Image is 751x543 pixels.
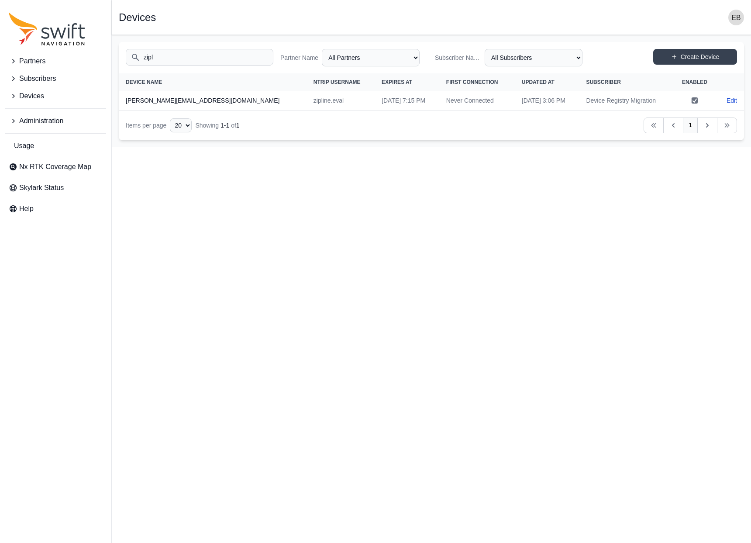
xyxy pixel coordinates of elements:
[126,49,273,66] input: Search
[728,10,744,25] img: user photo
[5,137,106,155] a: Usage
[14,141,34,151] span: Usage
[579,91,672,111] td: Device Registry Migration
[375,91,439,111] td: [DATE] 7:15 PM
[727,96,737,105] a: Edit
[653,49,737,65] a: Create Device
[5,52,106,70] button: Partners
[119,91,307,111] th: [PERSON_NAME][EMAIL_ADDRESS][DOMAIN_NAME]
[579,73,672,91] th: Subscriber
[119,111,744,140] nav: Table navigation
[515,91,579,111] td: [DATE] 3:06 PM
[19,91,44,101] span: Devices
[307,91,375,111] td: zipline.eval
[5,70,106,87] button: Subscribers
[280,53,318,62] label: Partner Name
[522,79,555,85] span: Updated At
[382,79,412,85] span: Expires At
[5,200,106,218] a: Help
[170,118,192,132] select: Display Limit
[19,162,91,172] span: Nx RTK Coverage Map
[5,179,106,197] a: Skylark Status
[19,183,64,193] span: Skylark Status
[119,12,156,23] h1: Devices
[673,73,717,91] th: Enabled
[19,73,56,84] span: Subscribers
[126,122,166,129] span: Items per page
[5,87,106,105] button: Devices
[19,56,45,66] span: Partners
[5,112,106,130] button: Administration
[307,73,375,91] th: NTRIP Username
[195,121,239,130] div: Showing of
[236,122,240,129] span: 1
[683,118,698,133] a: 1
[19,116,63,126] span: Administration
[220,122,229,129] span: 1 - 1
[19,204,34,214] span: Help
[5,158,106,176] a: Nx RTK Coverage Map
[322,49,420,66] select: Partner Name
[435,53,481,62] label: Subscriber Name
[446,79,498,85] span: First Connection
[485,49,582,66] select: Subscriber
[119,73,307,91] th: Device Name
[439,91,515,111] td: Never Connected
